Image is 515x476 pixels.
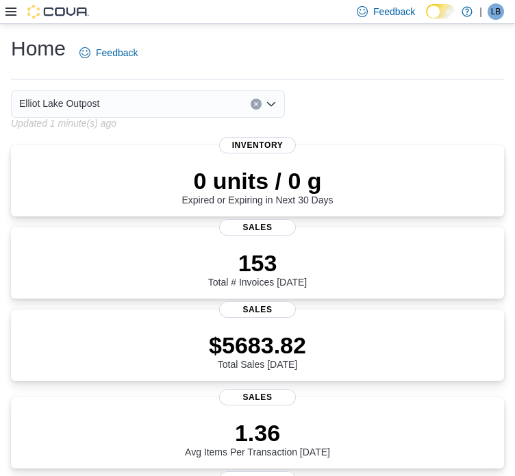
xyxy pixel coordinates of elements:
[209,331,306,370] div: Total Sales [DATE]
[182,167,334,205] div: Expired or Expiring in Next 30 Days
[373,5,415,18] span: Feedback
[182,167,334,195] p: 0 units / 0 g
[426,4,455,18] input: Dark Mode
[251,99,262,110] button: Clear input
[491,3,501,20] span: LB
[185,419,330,447] p: 1.36
[185,419,330,458] div: Avg Items Per Transaction [DATE]
[219,301,296,318] span: Sales
[219,137,296,153] span: Inventory
[19,95,100,112] span: Elliot Lake Outpost
[11,118,116,129] p: Updated 1 minute(s) ago
[488,3,504,20] div: Laura Burns
[208,249,307,277] p: 153
[11,35,66,62] h1: Home
[27,5,89,18] img: Cova
[208,249,307,288] div: Total # Invoices [DATE]
[209,331,306,359] p: $5683.82
[266,99,277,110] button: Open list of options
[219,219,296,236] span: Sales
[479,3,482,20] p: |
[219,389,296,405] span: Sales
[96,46,138,60] span: Feedback
[74,39,143,66] a: Feedback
